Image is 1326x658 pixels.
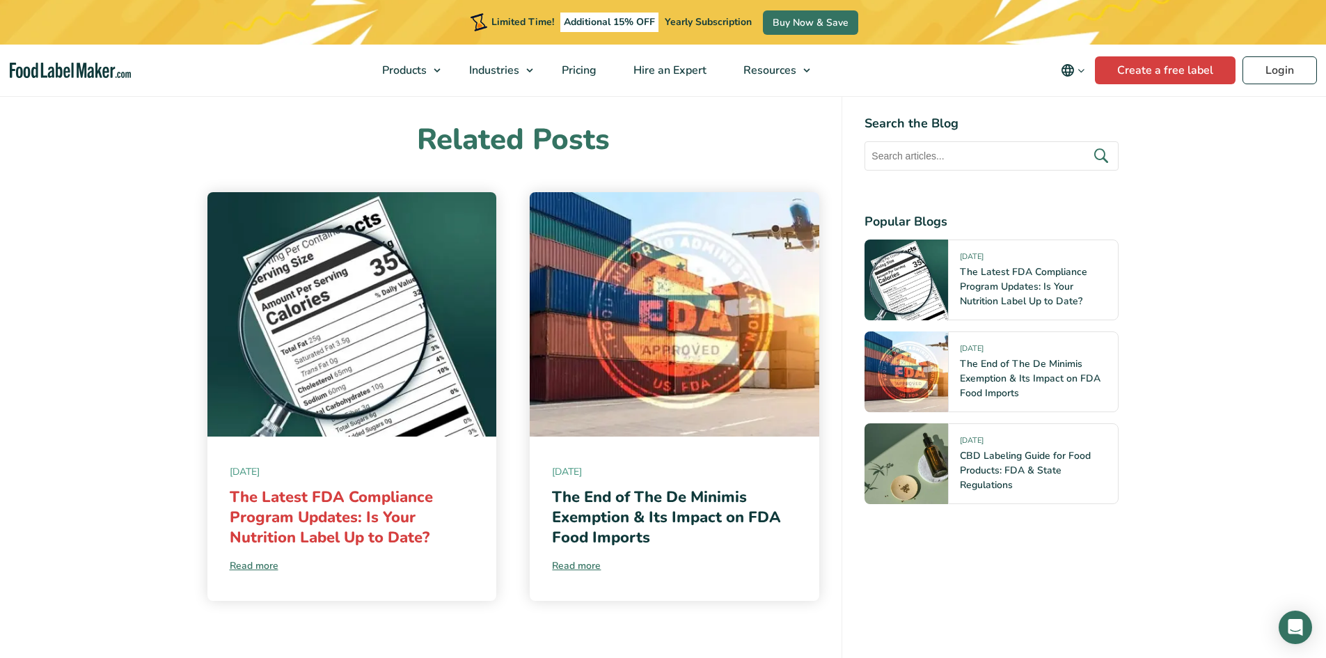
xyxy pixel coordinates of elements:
[558,63,598,78] span: Pricing
[1095,56,1236,84] a: Create a free label
[378,63,428,78] span: Products
[491,15,554,29] span: Limited Time!
[451,45,540,96] a: Industries
[665,15,752,29] span: Yearly Subscription
[865,114,1119,133] h4: Search the Blog
[739,63,798,78] span: Resources
[552,464,797,479] span: [DATE]
[960,357,1100,400] a: The End of The De Minimis Exemption & Its Impact on FDA Food Imports
[1242,56,1317,84] a: Login
[725,45,817,96] a: Resources
[960,435,984,451] span: [DATE]
[1279,611,1312,644] div: Open Intercom Messenger
[763,10,858,35] a: Buy Now & Save
[10,63,131,79] a: Food Label Maker homepage
[364,45,448,96] a: Products
[960,265,1087,308] a: The Latest FDA Compliance Program Updates: Is Your Nutrition Label Up to Date?
[960,251,984,267] span: [DATE]
[1051,56,1095,84] button: Change language
[207,121,820,159] h3: Related Posts
[552,558,797,573] a: Read more
[865,141,1119,171] input: Search articles...
[629,63,708,78] span: Hire an Expert
[960,449,1091,492] a: CBD Labeling Guide for Food Products: FDA & State Regulations
[560,13,658,32] span: Additional 15% OFF
[615,45,722,96] a: Hire an Expert
[230,487,433,547] a: The Latest FDA Compliance Program Updates: Is Your Nutrition Label Up to Date?
[960,343,984,359] span: [DATE]
[544,45,612,96] a: Pricing
[230,558,475,573] a: Read more
[865,212,1119,231] h4: Popular Blogs
[465,63,521,78] span: Industries
[552,487,781,547] a: The End of The De Minimis Exemption & Its Impact on FDA Food Imports
[230,464,475,479] span: [DATE]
